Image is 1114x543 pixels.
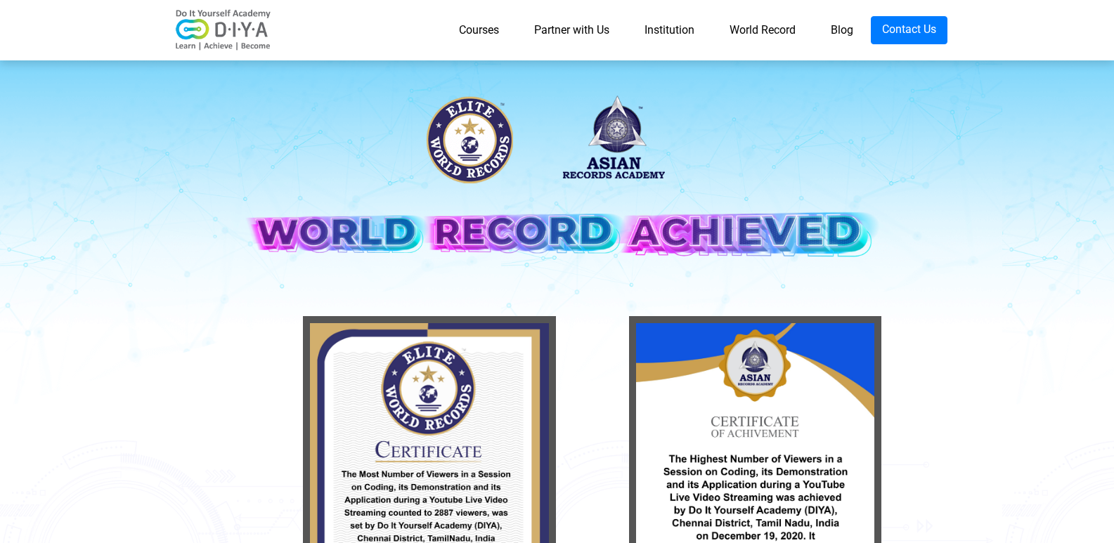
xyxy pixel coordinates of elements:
[167,9,280,51] img: logo-v2.png
[441,16,517,44] a: Courses
[234,84,881,292] img: banner-desk.png
[813,16,871,44] a: Blog
[712,16,813,44] a: World Record
[627,16,712,44] a: Institution
[517,16,627,44] a: Partner with Us
[871,16,947,44] a: Contact Us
